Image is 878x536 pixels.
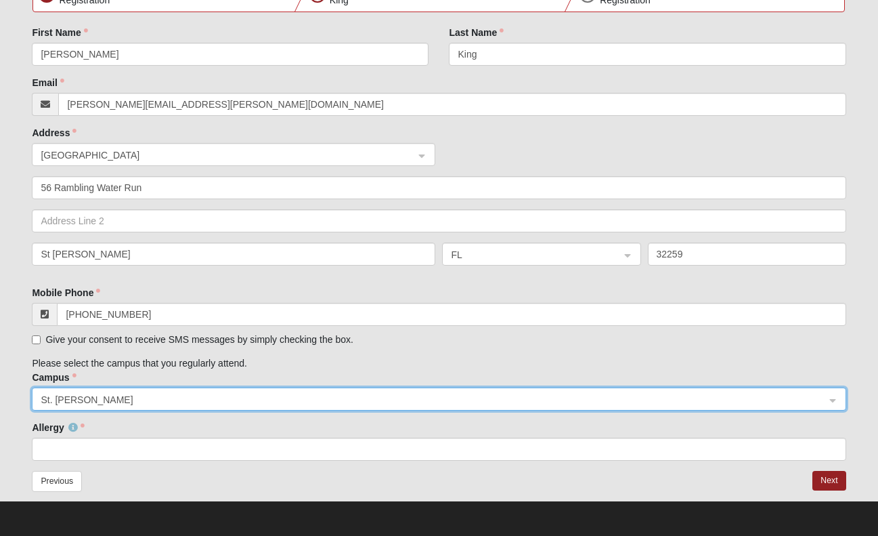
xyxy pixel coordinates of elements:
form: Please select the campus that you regularly attend. [32,26,846,500]
label: Mobile Phone [32,286,100,300]
label: Allergy [32,421,84,434]
label: Campus [32,371,76,384]
label: Address [32,126,76,140]
span: United States [41,148,402,163]
label: First Name [32,26,87,39]
input: Address Line 1 [32,176,846,199]
input: Give your consent to receive SMS messages by simply checking the box. [32,335,41,344]
input: City [32,243,435,266]
span: Give your consent to receive SMS messages by simply checking the box. [45,334,353,345]
label: Last Name [449,26,504,39]
span: FL [451,247,607,262]
span: St. Johns [41,392,812,407]
button: Next [812,471,846,491]
label: Email [32,76,64,89]
input: Zip [648,243,846,266]
input: Address Line 2 [32,209,846,232]
button: Previous [32,471,82,492]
